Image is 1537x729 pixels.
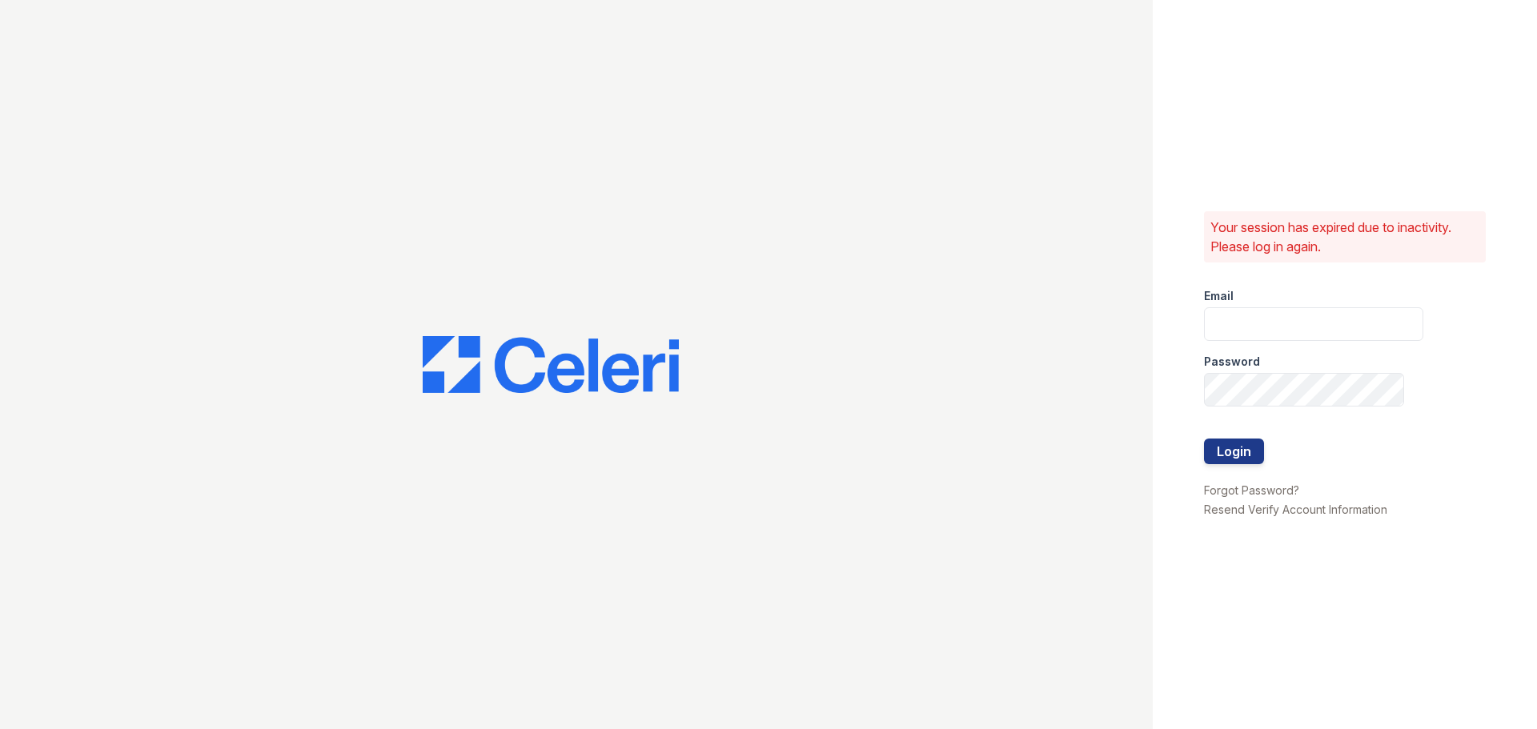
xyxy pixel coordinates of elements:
[423,336,679,394] img: CE_Logo_Blue-a8612792a0a2168367f1c8372b55b34899dd931a85d93a1a3d3e32e68fde9ad4.png
[1204,503,1387,516] a: Resend Verify Account Information
[1204,483,1299,497] a: Forgot Password?
[1204,288,1234,304] label: Email
[1204,354,1260,370] label: Password
[1210,218,1479,256] p: Your session has expired due to inactivity. Please log in again.
[1204,439,1264,464] button: Login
